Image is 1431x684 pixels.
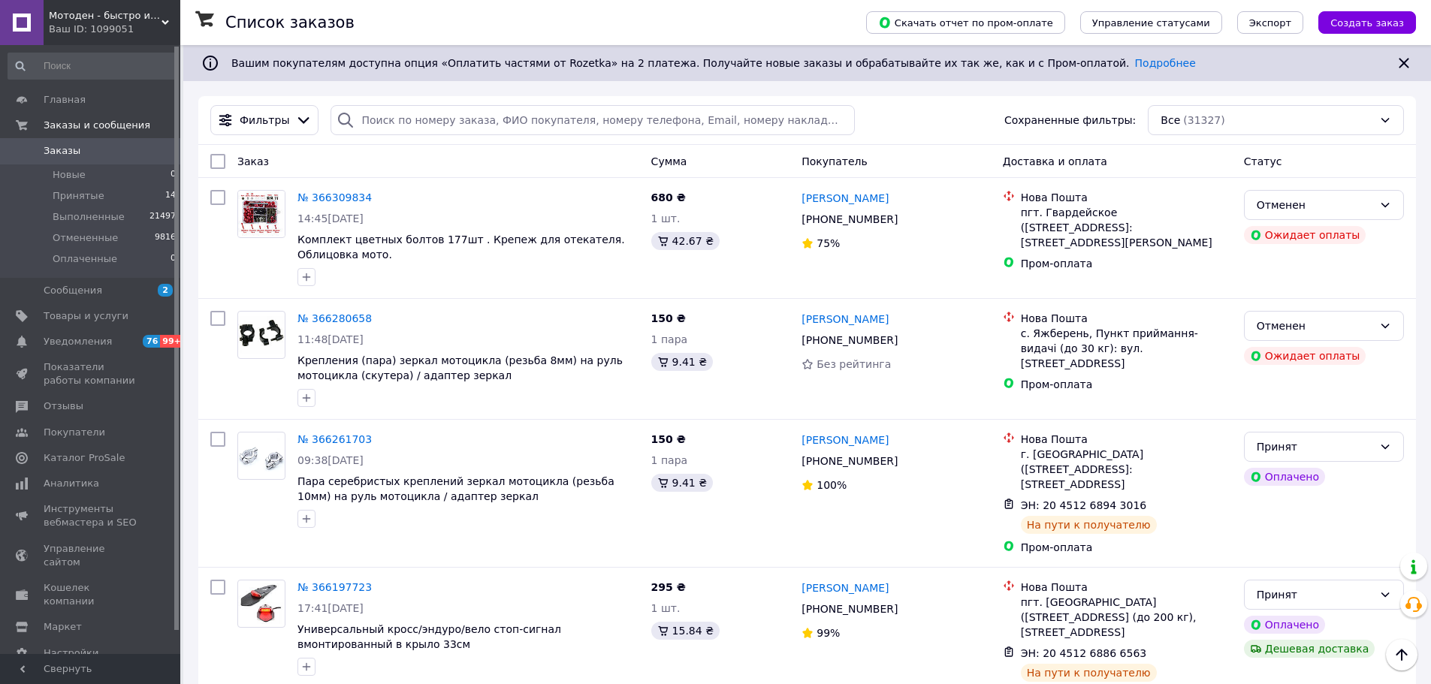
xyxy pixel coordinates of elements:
[1135,57,1196,69] a: Подробнее
[44,93,86,107] span: Главная
[297,234,625,261] a: Комплект цветных болтов 177шт . Крепеж для отекателя. Облицовка мото.
[44,360,139,387] span: Показатели работы компании
[160,335,185,348] span: 99+
[44,399,83,413] span: Отзывы
[171,252,176,266] span: 0
[651,312,686,324] span: 150 ₴
[297,602,364,614] span: 17:41[DATE]
[297,312,372,324] a: № 366280658
[651,191,686,203] span: 680 ₴
[799,330,901,351] div: [PHONE_NUMBER]
[53,168,86,182] span: Новые
[1244,226,1366,244] div: Ожидает оплаты
[238,191,285,237] img: Фото товару
[1021,664,1157,682] div: На пути к получателю
[143,335,160,348] span: 76
[651,454,688,466] span: 1 пара
[651,474,713,492] div: 9.41 ₴
[297,191,372,203] a: № 366309834
[651,212,681,224] span: 1 шт.
[799,450,901,472] div: [PHONE_NUMBER]
[297,354,623,381] a: Крепления (пара) зеркал мотоцикла (резьба 8мм) на руль мотоцикла (скутера) / адаптер зеркал
[44,335,112,348] span: Уведомления
[44,620,82,634] span: Маркет
[1161,113,1180,128] span: Все
[44,451,125,465] span: Каталог ProSale
[297,581,372,593] a: № 366197723
[238,316,285,354] img: Фото товару
[878,16,1053,29] span: Скачать отчет по пром-оплате
[799,598,901,619] div: [PHONE_NUMBER]
[1330,17,1404,29] span: Создать заказ
[238,438,285,473] img: Фото товару
[651,155,687,167] span: Сумма
[237,190,285,238] a: Фото товару
[651,602,681,614] span: 1 шт.
[1021,432,1232,447] div: Нова Пошта
[1237,11,1303,34] button: Экспорт
[1021,377,1232,392] div: Пром-оплата
[817,627,840,639] span: 99%
[1080,11,1222,34] button: Управление статусами
[1257,586,1373,603] div: Принят
[651,581,686,593] span: 295 ₴
[53,252,117,266] span: Оплаченные
[1003,155,1107,167] span: Доставка и оплата
[225,14,355,32] h1: Список заказов
[1257,197,1373,213] div: Отменен
[866,11,1065,34] button: Скачать отчет по пром-оплате
[1244,616,1325,634] div: Оплачено
[1021,540,1232,555] div: Пром-оплата
[1257,318,1373,334] div: Отменен
[817,479,847,491] span: 100%
[1021,516,1157,534] div: На пути к получателю
[297,475,614,502] a: Пара серебристых креплений зеркал мотоцикла (резьба 10мм) на руль мотоцикла / адаптер зеркал
[651,232,720,250] div: 42.67 ₴
[231,57,1196,69] span: Вашим покупателям доступна опция «Оплатить частями от Rozetka» на 2 платежа. Получайте новые зака...
[1244,640,1375,658] div: Дешевая доставка
[1092,17,1210,29] span: Управление статусами
[44,542,139,569] span: Управление сайтом
[651,353,713,371] div: 9.41 ₴
[165,189,176,203] span: 14
[149,210,176,224] span: 21497
[158,284,173,297] span: 2
[49,9,162,23] span: Мотоден - быстро и надёжно
[240,113,289,128] span: Фильтры
[1021,447,1232,492] div: г. [GEOGRAPHIC_DATA] ([STREET_ADDRESS]: [STREET_ADDRESS]
[802,432,889,447] a: [PERSON_NAME]
[651,622,720,640] div: 15.84 ₴
[8,53,177,80] input: Поиск
[1386,639,1417,670] button: Наверх
[44,144,80,158] span: Заказы
[817,358,891,370] span: Без рейтинга
[44,309,128,323] span: Товары и услуги
[651,333,688,345] span: 1 пара
[44,426,105,439] span: Покупатели
[297,623,561,650] span: Универсальный кросс/эндуро/вело стоп-сигнал вмонтированный в крыло 33см
[237,311,285,359] a: Фото товару
[155,231,176,245] span: 9816
[297,333,364,345] span: 11:48[DATE]
[1021,190,1232,205] div: Нова Пошта
[44,581,139,608] span: Кошелек компании
[817,237,840,249] span: 75%
[1257,438,1373,455] div: Принят
[1021,205,1232,250] div: пгт. Гвардейское ([STREET_ADDRESS]: [STREET_ADDRESS][PERSON_NAME]
[1021,326,1232,371] div: с. Яжберень, Пункт приймання-видачі (до 30 кг): вул. [STREET_ADDRESS]
[53,231,118,245] span: Отмененные
[1021,256,1232,271] div: Пром-оплата
[1244,347,1366,365] div: Ожидает оплаты
[53,210,125,224] span: Выполненные
[44,284,102,297] span: Сообщения
[44,119,150,132] span: Заказы и сообщения
[331,105,854,135] input: Поиск по номеру заказа, ФИО покупателя, номеру телефона, Email, номеру накладной
[53,189,104,203] span: Принятые
[799,209,901,230] div: [PHONE_NUMBER]
[1021,580,1232,595] div: Нова Пошта
[802,312,889,327] a: [PERSON_NAME]
[297,433,372,445] a: № 366261703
